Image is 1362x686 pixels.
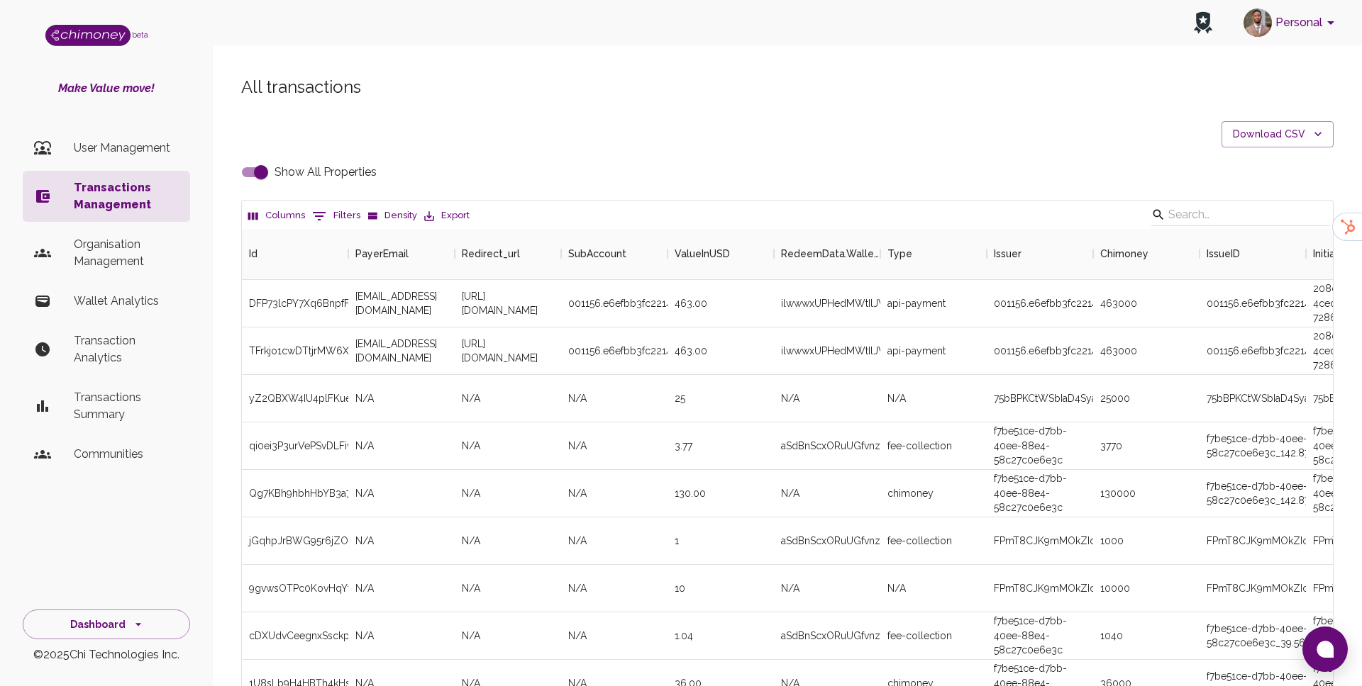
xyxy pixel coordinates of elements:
span: beta [132,30,148,39]
div: N/A [455,470,561,517]
div: 1 [668,517,774,565]
div: N/A [561,517,668,565]
div: f7be51ce-d7bb-40ee-88e4-58c27c0e6e3c_142.87_1758795258247 [1200,470,1306,517]
div: PayerEmail [355,228,409,279]
button: Export [421,205,473,227]
div: N/A [348,612,455,660]
p: Transactions Management [74,179,179,213]
div: qi0ei3P3urVePSvDLFiv [242,422,348,470]
div: N/A [774,470,880,517]
div: N/A [561,470,668,517]
div: N/A [561,422,668,470]
p: Communities [74,446,179,463]
div: N/A [348,470,455,517]
div: fee-collection [880,422,987,470]
button: account of current user [1238,4,1345,41]
div: N/A [455,375,561,422]
div: cDXUdvCeegnxSsckpyX9 [242,612,348,660]
div: 463.00 [668,280,774,327]
div: [URL][DOMAIN_NAME] [455,280,561,327]
button: Density [364,205,421,227]
div: aSdBnScxORuUGfvnzSe6 [774,517,880,565]
div: N/A [774,565,880,612]
div: [EMAIL_ADDRESS][DOMAIN_NAME] [348,280,455,327]
button: Open chat window [1302,626,1348,672]
div: N/A [774,375,880,422]
div: 3.77 [668,422,774,470]
div: Search [1151,203,1330,229]
div: 463.00 [668,327,774,375]
div: N/A [348,565,455,612]
div: Chimoney [1093,228,1200,279]
div: RedeemData.WalletID [774,228,880,279]
div: 463000 [1093,280,1200,327]
img: Logo [45,25,131,46]
div: aSdBnScxORuUGfvnzSe6 [774,422,880,470]
div: 001156.e6efbb3fc221432ba99e10323fedde1b.0010 [987,327,1093,375]
div: Id [242,228,348,279]
div: Qg7KBh9hbhHbYB3a7Ss7 [242,470,348,517]
div: N/A [455,612,561,660]
button: Dashboard [23,609,190,640]
div: f7be51ce-d7bb-40ee-88e4-58c27c0e6e3c_142.87_1758795258247 [1200,422,1306,470]
div: RedeemData.WalletID [781,228,880,279]
button: Show filters [309,205,364,227]
div: N/A [348,375,455,422]
div: 130.00 [668,470,774,517]
div: Type [880,228,987,279]
div: TFrkjo1cwDTtjrMW6XDq [242,327,348,375]
div: 75bBPKCtWSbIaD4SyaNf0AWr0YW2_25_1758798786142 [1200,375,1306,422]
div: 3770 [1093,422,1200,470]
div: chimoney [880,470,987,517]
input: Search… [1168,203,1309,226]
p: Transactions Summary [74,389,179,423]
div: N/A [348,422,455,470]
div: fee-collection [880,517,987,565]
div: FPmT8CJK9mMOkZIcoZC99Y2LAqa2 [987,565,1093,612]
div: 1000 [1093,517,1200,565]
div: 001156.e6efbb3fc221432ba99e10323fedde1b.0010 [561,327,668,375]
div: SubAccount [561,228,668,279]
div: FPmT8CJK9mMOkZIcoZC99Y2LAqa2_10_1758788170797 [1200,517,1306,565]
div: 001156.e6efbb3fc221432ba99e10323fedde1b.0010 [987,280,1093,327]
div: 25000 [1093,375,1200,422]
div: N/A [455,565,561,612]
div: IssueID [1207,228,1240,279]
div: api-payment [880,327,987,375]
div: api-payment [880,280,987,327]
div: 130000 [1093,470,1200,517]
div: N/A [455,517,561,565]
div: Issuer [994,228,1021,279]
div: fee-collection [880,612,987,660]
div: yZ2QBXW4IU4plFKuetSj [242,375,348,422]
img: avatar [1244,9,1272,37]
div: Redirect_url [462,228,520,279]
div: f7be51ce-d7bb-40ee-88e4-58c27c0e6e3c_39.564_1758775253717 [1200,612,1306,660]
div: 001156.e6efbb3fc221432ba99e10323fedde1b.0010 [561,280,668,327]
div: [EMAIL_ADDRESS][DOMAIN_NAME] [348,327,455,375]
h5: All transactions [241,76,1334,99]
div: f7be51ce-d7bb-40ee-88e4-58c27c0e6e3c [987,612,1093,660]
div: FPmT8CJK9mMOkZIcoZC99Y2LAqa2 [987,517,1093,565]
p: Wallet Analytics [74,293,179,310]
div: Issuer [987,228,1093,279]
div: 9gvwsOTPc0KovHqYt0zr [242,565,348,612]
p: User Management [74,140,179,157]
div: FPmT8CJK9mMOkZIcoZC99Y2LAqa2_10_1758788170797 [1200,565,1306,612]
div: Type [887,228,912,279]
div: 463000 [1093,327,1200,375]
div: IssueID [1200,228,1306,279]
div: [URL][DOMAIN_NAME] [455,327,561,375]
div: aSdBnScxORuUGfvnzSe6 [774,612,880,660]
div: N/A [348,517,455,565]
div: 001156.e6efbb3fc221432ba99e10323fedde1b.0010_463.00_1758811916968 [1200,327,1306,375]
button: Select columns [245,205,309,227]
div: N/A [561,375,668,422]
div: Redirect_url [455,228,561,279]
div: PayerEmail [348,228,455,279]
span: Show All Properties [275,164,377,181]
div: f7be51ce-d7bb-40ee-88e4-58c27c0e6e3c [987,422,1093,470]
div: jGqhpJrBWG95r6jZOcAu [242,517,348,565]
div: 1.04 [668,612,774,660]
div: SubAccount [568,228,626,279]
